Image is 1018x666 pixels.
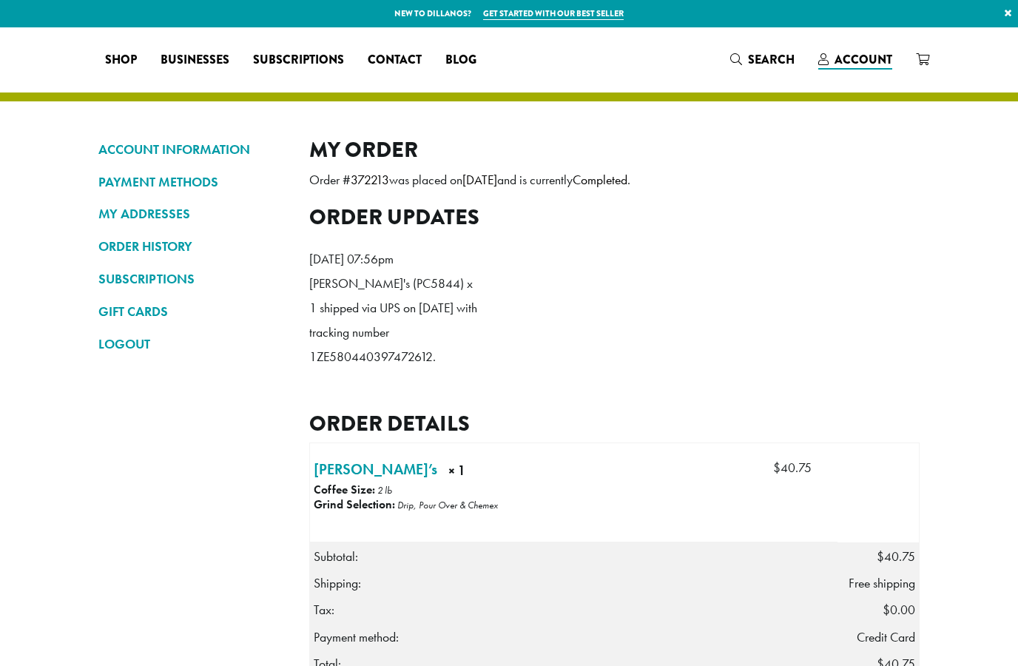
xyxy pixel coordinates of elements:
[837,570,920,596] td: Free shipping
[310,624,837,650] th: Payment method:
[368,51,422,70] span: Contact
[483,7,624,20] a: Get started with our best seller
[445,51,476,70] span: Blog
[310,542,837,570] th: Subtotal:
[397,499,498,511] p: Drip, Pour Over & Chemex
[161,51,229,70] span: Businesses
[93,48,149,72] a: Shop
[309,411,920,437] h2: Order details
[98,169,287,195] a: PAYMENT METHODS
[573,172,627,188] mark: Completed
[773,460,781,476] span: $
[310,570,837,596] th: Shipping:
[98,332,287,357] a: LOGOUT
[883,602,915,618] span: 0.00
[351,172,389,188] mark: 372213
[309,168,920,192] p: Order # was placed on and is currently .
[877,548,915,565] span: 40.75
[748,51,795,68] span: Search
[877,548,884,565] span: $
[98,137,287,162] a: ACCOUNT INFORMATION
[98,234,287,259] a: ORDER HISTORY
[773,460,812,476] bdi: 40.75
[718,47,806,72] a: Search
[835,51,892,68] span: Account
[837,624,920,650] td: Credit Card
[105,51,137,70] span: Shop
[462,172,497,188] mark: [DATE]
[310,596,837,623] th: Tax:
[314,497,395,512] strong: Grind Selection:
[883,602,890,618] span: $
[309,247,479,272] p: [DATE] 07:56pm
[309,137,920,163] h2: My Order
[377,484,392,497] p: 2 lb
[314,458,437,480] a: [PERSON_NAME]’s
[309,204,920,230] h2: Order updates
[309,272,479,369] p: [PERSON_NAME]'s (PC5844) x 1 shipped via UPS on [DATE] with tracking number 1ZE580440397472612.
[448,461,549,484] strong: × 1
[98,266,287,292] a: SUBSCRIPTIONS
[253,51,344,70] span: Subscriptions
[314,482,375,497] strong: Coffee Size:
[98,201,287,226] a: MY ADDRESSES
[98,299,287,324] a: GIFT CARDS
